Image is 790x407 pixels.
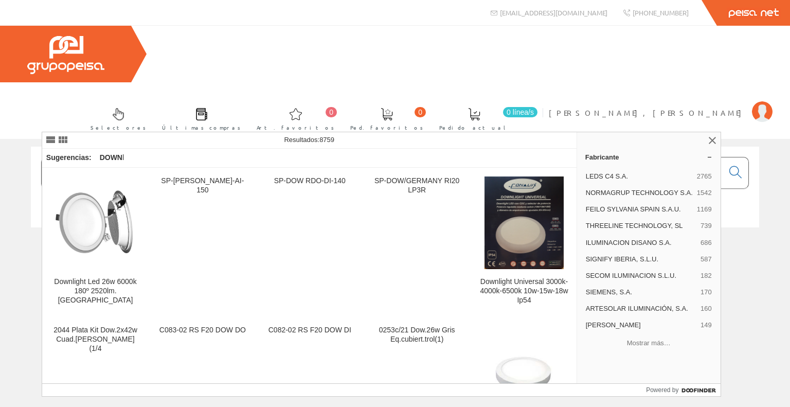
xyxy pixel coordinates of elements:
span: 182 [701,271,712,280]
span: NORMAGRUP TECHNOLOGY S.A. [586,188,693,198]
div: SP-DOW RDO-DI-140 [265,176,355,186]
div: © Grupo Peisa [31,240,759,249]
span: Art. favoritos [257,122,334,133]
span: 0 línea/s [503,107,537,117]
a: Últimas compras [152,99,246,137]
a: Downlight Led 26w 6000k 180º 2520lm. Kadylux Downlight Led 26w 6000k 180º 2520lm. [GEOGRAPHIC_DATA] [42,168,149,317]
span: 170 [701,288,712,297]
span: ILUMINACION DISANO S.A. [586,238,696,247]
a: Fabricante [577,149,721,165]
div: Downlight Universal 3000k-4000k-6500k 10w-15w-18w Ip54 [479,277,569,305]
span: [PERSON_NAME], [PERSON_NAME] [549,108,747,118]
span: 739 [701,221,712,231]
span: [PHONE_NUMBER] [633,8,689,17]
span: 160 [701,304,712,313]
img: Dow. red blanco superf.12w 4000K Ecolux [479,340,569,404]
span: SIGNIFY IBERIA, S.L.U. [586,255,696,264]
div: C083-02 RS F20 DOW DO [157,326,247,335]
span: Últimas compras [162,122,241,133]
button: Mostrar más… [581,335,716,352]
img: Downlight Universal 3000k-4000k-6500k 10w-15w-18w Ip54 [484,176,564,269]
strong: DOWN [100,153,122,162]
span: ARTESOLAR ILUMINACIÓN, S.A. [586,304,696,313]
div: 2044 Plata Kit Dow.2x42w Cuad.[PERSON_NAME](1/4 [50,326,140,353]
div: C082-02 RS F20 DOW DI [265,326,355,335]
a: Powered by [646,384,721,396]
div: 0253c/21 Dow.26w Gris Eq.cubiert.trol(1) [372,326,462,344]
span: 1542 [697,188,712,198]
span: Powered by [646,385,678,395]
span: 2765 [697,172,712,181]
span: Ped. favoritos [350,122,423,133]
span: Selectores [91,122,146,133]
span: SECOM ILUMINACION S.L.U. [586,271,696,280]
a: Downlight Universal 3000k-4000k-6500k 10w-15w-18w Ip54 Downlight Universal 3000k-4000k-6500k 10w-... [471,168,577,317]
img: Downlight Led 26w 6000k 180º 2520lm. Kadylux [50,179,140,266]
span: Pedido actual [439,122,509,133]
a: SP-[PERSON_NAME]-AI-150 [149,168,256,317]
div: SP-DOW/GERMANY RI20 LP3R [372,176,462,195]
span: Resultados: [284,136,334,144]
span: 0 [326,107,337,117]
div: l [96,149,128,167]
a: SP-DOW/GERMANY RI20 LP3R [364,168,470,317]
span: 0 [415,107,426,117]
span: 8759 [319,136,334,144]
span: FEILO SYLVANIA SPAIN S.A.U. [586,205,693,214]
span: THREELINE TECHNOLOGY, SL [586,221,696,231]
img: Grupo Peisa [27,36,104,74]
div: Downlight Led 26w 6000k 180º 2520lm. [GEOGRAPHIC_DATA] [50,277,140,305]
a: [PERSON_NAME], [PERSON_NAME] [549,99,773,109]
span: 686 [701,238,712,247]
span: 1169 [697,205,712,214]
span: 149 [701,321,712,330]
div: SP-[PERSON_NAME]-AI-150 [157,176,247,195]
span: SIEMENS, S.A. [586,288,696,297]
a: SP-DOW RDO-DI-140 [257,168,363,317]
span: [EMAIL_ADDRESS][DOMAIN_NAME] [500,8,607,17]
span: LEDS C4 S.A. [586,172,693,181]
span: 587 [701,255,712,264]
div: Sugerencias: [42,151,94,165]
a: Selectores [80,99,151,137]
span: [PERSON_NAME] [586,321,696,330]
